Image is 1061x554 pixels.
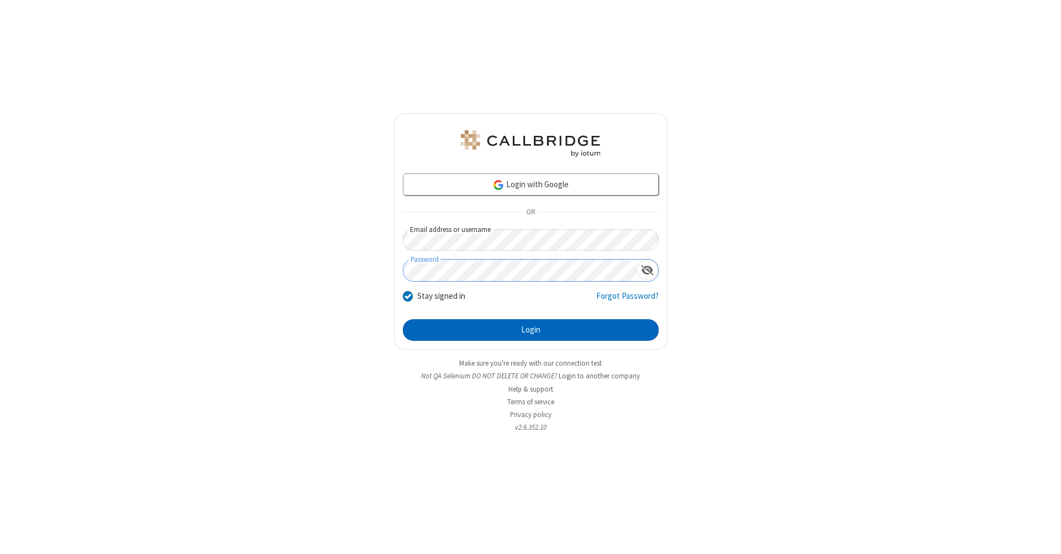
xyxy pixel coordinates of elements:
[596,290,659,311] a: Forgot Password?
[403,173,659,196] a: Login with Google
[510,410,551,419] a: Privacy policy
[459,358,602,368] a: Make sure you're ready with our connection test
[507,397,554,407] a: Terms of service
[637,260,658,280] div: Show password
[522,205,539,220] span: OR
[394,422,668,432] li: v2.6.352.10
[492,179,505,191] img: google-icon.png
[403,260,637,281] input: Password
[559,371,640,381] button: Login to another company
[403,319,659,341] button: Login
[508,384,553,394] a: Help & support
[459,130,602,157] img: QA Selenium DO NOT DELETE OR CHANGE
[403,229,659,251] input: Email address or username
[394,371,668,381] li: Not QA Selenium DO NOT DELETE OR CHANGE?
[417,290,465,303] label: Stay signed in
